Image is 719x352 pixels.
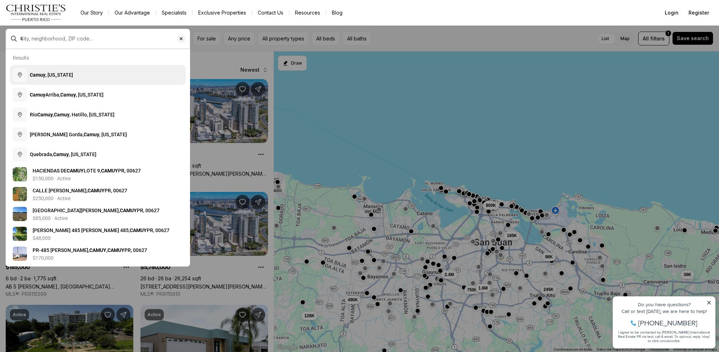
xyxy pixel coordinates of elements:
[30,92,45,98] b: Camuy
[10,144,186,164] button: Quebrada,Camuy, [US_STATE]
[30,112,115,117] span: Río , , Hatillo, [US_STATE]
[10,224,186,244] a: View details: Carr 485 CARR 485
[665,10,679,16] span: Login
[33,168,141,174] span: HACIENDAS DE LOTE 9, PR, 00627
[252,8,289,18] button: Contact Us
[88,188,105,193] b: CAMUY
[689,10,709,16] span: Register
[33,176,71,181] p: $150,000 · Active
[67,168,84,174] b: CAMUY
[326,8,348,18] a: Blog
[156,8,192,18] a: Specialists
[33,227,169,233] span: [PERSON_NAME] 485 [PERSON_NAME] 485, PR, 00627
[101,168,118,174] b: CAMUY
[10,184,186,204] a: View details: CALLE DELGADO
[33,255,54,261] p: $170,000
[33,215,68,221] p: $85,000 · Active
[60,92,76,98] b: Camuy
[177,29,190,48] button: Clear search input
[10,105,186,125] button: RíoCamuy,Camuy, Hatillo, [US_STATE]
[107,247,124,253] b: CAMUY
[10,244,186,264] a: View details: PR-485 BO MEMBRILLO, CAMUY
[30,152,96,157] span: Quebrada, , [US_STATE]
[30,92,104,98] span: Arriba, , [US_STATE]
[89,247,106,253] b: CAMUY
[661,6,683,20] button: Login
[37,112,53,117] b: Camuy
[30,132,127,137] span: [PERSON_NAME] Gorda, , [US_STATE]
[10,204,186,224] a: View details: CALLE LOS RIOS LLANOS
[10,65,186,85] button: Camuy, [US_STATE]
[33,208,160,213] span: [GEOGRAPHIC_DATA][PERSON_NAME], PR, 00627
[9,44,101,57] span: I agree to be contacted by [PERSON_NAME] International Real Estate PR via text, call & email. To ...
[75,8,108,18] a: Our Story
[6,4,66,21] img: logo
[10,85,186,105] button: CamuyArriba,Camuy, [US_STATE]
[33,235,51,241] p: $48,000
[130,227,147,233] b: CAMUY
[53,152,69,157] b: Camuy
[33,188,127,193] span: CALLE [PERSON_NAME], PR, 00627
[29,33,88,40] span: [PHONE_NUMBER]
[109,8,156,18] a: Our Advantage
[30,72,73,78] span: , [US_STATE]
[30,72,45,78] b: Camuy
[33,196,71,201] p: $250,000 · Active
[13,55,29,61] p: Results
[193,8,252,18] a: Exclusive Properties
[289,8,326,18] a: Resources
[120,208,137,213] b: CAMUY
[684,6,713,20] button: Register
[10,125,186,144] button: [PERSON_NAME] Gorda,Camuy, [US_STATE]
[54,112,69,117] b: Camuy
[7,23,102,28] div: Call or text [DATE], we are here to help!
[7,16,102,21] div: Do you have questions?
[84,132,99,137] b: Camuy
[10,164,186,184] a: View details: HACIENDAS DE CAMUY LOTE 9
[33,247,147,253] span: PR-485 [PERSON_NAME], , PR, 00627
